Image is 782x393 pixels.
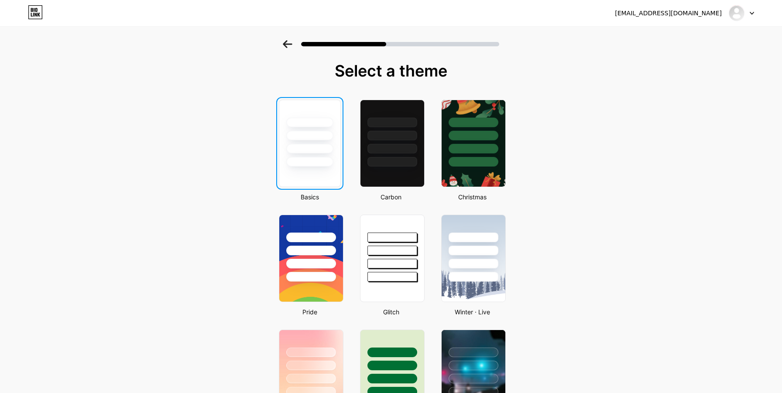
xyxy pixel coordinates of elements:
[276,192,343,202] div: Basics
[615,9,722,18] div: [EMAIL_ADDRESS][DOMAIN_NAME]
[439,307,506,316] div: Winter · Live
[276,307,343,316] div: Pride
[275,62,507,80] div: Select a theme
[357,192,425,202] div: Carbon
[439,192,506,202] div: Christmas
[728,5,745,21] img: sarmavin
[357,307,425,316] div: Glitch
